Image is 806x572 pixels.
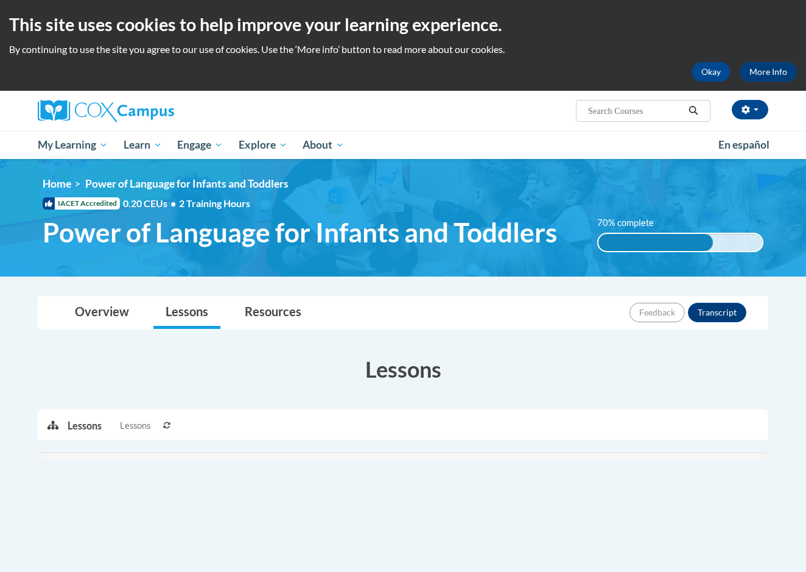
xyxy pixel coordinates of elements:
p: By continuing to use the site you agree to our use of cookies. Use the ‘More info’ button to read... [9,43,797,56]
a: Home [43,177,71,190]
button: Feedback [629,303,685,322]
a: Engage [169,131,231,159]
span: Power of Language for Infants and Toddlers [85,177,289,190]
span: En español [718,138,769,151]
button: Transcript [688,303,746,322]
a: Cox Campus [38,100,269,122]
p: Lessons [68,419,102,433]
a: About [295,131,352,159]
a: My Learning [30,131,116,159]
span: Explore [239,138,287,152]
a: Overview [63,297,141,329]
span: IACET Accredited [43,197,120,210]
input: Search Courses [587,104,684,118]
a: Explore [231,131,295,159]
a: En español [710,132,777,158]
h3: Lessons [38,354,768,384]
button: Okay [692,62,731,82]
div: 70% complete [598,234,713,251]
label: 70% complete [597,216,667,230]
span: Learn [124,138,162,152]
span: About [303,138,344,152]
h2: This site uses cookies to help improve your learning experience. [9,12,797,37]
span: Lessons [120,419,150,433]
img: Cox Campus [38,100,174,122]
button: Account Settings [732,100,768,119]
div: Main menu [19,131,787,159]
span: • [170,197,176,209]
span: My Learning [38,138,108,152]
span: 0.20 CEUs [123,197,179,210]
span: Engage [177,138,223,152]
a: More Info [740,62,797,82]
span: Power of Language for Infants and Toddlers [43,216,557,249]
a: Learn [116,131,170,159]
a: Lessons [153,297,220,329]
button: Search [684,104,703,118]
span: 2 Training Hours [179,197,250,209]
a: Resources [233,297,314,329]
